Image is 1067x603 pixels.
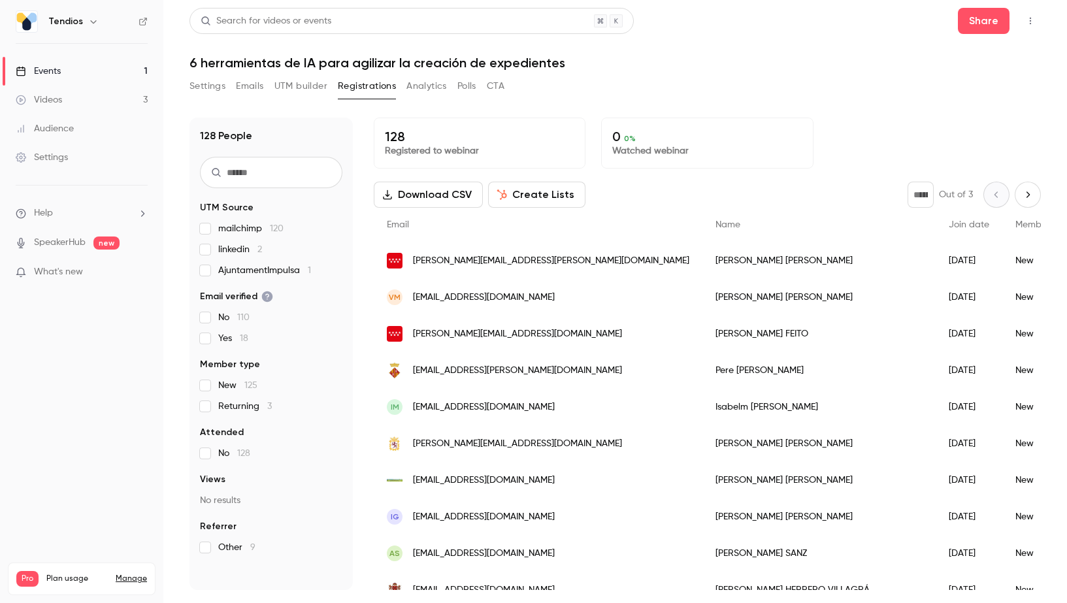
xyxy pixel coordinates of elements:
[389,547,400,559] span: AS
[200,358,260,371] span: Member type
[413,400,555,414] span: [EMAIL_ADDRESS][DOMAIN_NAME]
[949,220,989,229] span: Join date
[200,290,273,303] span: Email verified
[936,462,1002,498] div: [DATE]
[936,498,1002,535] div: [DATE]
[200,473,225,486] span: Views
[488,182,585,208] button: Create Lists
[257,245,262,254] span: 2
[457,76,476,97] button: Polls
[274,76,327,97] button: UTM builder
[413,291,555,304] span: [EMAIL_ADDRESS][DOMAIN_NAME]
[308,266,311,275] span: 1
[189,55,1041,71] h1: 6 herramientas de IA para agilizar la creación de expedientes
[939,188,973,201] p: Out of 3
[93,236,120,250] span: new
[389,291,401,303] span: vm
[624,134,636,143] span: 0 %
[200,426,244,439] span: Attended
[16,11,37,32] img: Tendios
[387,436,402,451] img: aytoleon.es
[374,182,483,208] button: Download CSV
[16,93,62,106] div: Videos
[406,76,447,97] button: Analytics
[218,243,262,256] span: linkedin
[34,236,86,250] a: SpeakerHub
[715,220,740,229] span: Name
[1015,182,1041,208] button: Next page
[702,498,936,535] div: [PERSON_NAME] [PERSON_NAME]
[387,479,402,482] img: campialcores.org
[702,462,936,498] div: [PERSON_NAME] [PERSON_NAME]
[218,264,311,277] span: AjuntamentImpulsa
[200,201,342,554] section: facet-groups
[936,389,1002,425] div: [DATE]
[487,76,504,97] button: CTA
[338,76,396,97] button: Registrations
[702,535,936,572] div: [PERSON_NAME] SANZ
[16,65,61,78] div: Events
[413,254,689,268] span: [PERSON_NAME][EMAIL_ADDRESS][PERSON_NAME][DOMAIN_NAME]
[218,311,250,324] span: No
[387,253,402,269] img: madrid.org
[387,220,409,229] span: Email
[218,541,255,554] span: Other
[702,279,936,316] div: [PERSON_NAME] [PERSON_NAME]
[387,326,402,342] img: salud.madrid.org
[267,402,272,411] span: 3
[936,242,1002,279] div: [DATE]
[240,334,248,343] span: 18
[413,474,555,487] span: [EMAIL_ADDRESS][DOMAIN_NAME]
[385,144,574,157] p: Registered to webinar
[34,206,53,220] span: Help
[16,151,68,164] div: Settings
[413,437,622,451] span: [PERSON_NAME][EMAIL_ADDRESS][DOMAIN_NAME]
[237,313,250,322] span: 110
[702,352,936,389] div: Pere [PERSON_NAME]
[218,222,284,235] span: mailchimp
[270,224,284,233] span: 120
[34,265,83,279] span: What's new
[218,379,257,392] span: New
[387,363,402,378] img: baixebre.cat
[702,242,936,279] div: [PERSON_NAME] [PERSON_NAME]
[391,511,399,523] span: IG
[201,14,331,28] div: Search for videos or events
[250,543,255,552] span: 9
[936,279,1002,316] div: [DATE]
[413,327,622,341] span: [PERSON_NAME][EMAIL_ADDRESS][DOMAIN_NAME]
[702,316,936,352] div: [PERSON_NAME] FEITO
[200,201,254,214] span: UTM Source
[200,494,342,507] p: No results
[48,15,83,28] h6: Tendios
[936,425,1002,462] div: [DATE]
[189,76,225,97] button: Settings
[200,520,237,533] span: Referrer
[116,574,147,584] a: Manage
[702,389,936,425] div: Isabelm [PERSON_NAME]
[200,128,252,144] h1: 128 People
[702,425,936,462] div: [PERSON_NAME] [PERSON_NAME]
[218,447,250,460] span: No
[612,144,802,157] p: Watched webinar
[413,510,555,524] span: [EMAIL_ADDRESS][DOMAIN_NAME]
[936,535,1002,572] div: [DATE]
[16,122,74,135] div: Audience
[391,401,399,413] span: IM
[46,574,108,584] span: Plan usage
[385,129,574,144] p: 128
[387,582,402,598] img: baltanas.es
[16,206,148,220] li: help-dropdown-opener
[218,400,272,413] span: Returning
[958,8,1010,34] button: Share
[936,316,1002,352] div: [DATE]
[218,332,248,345] span: Yes
[413,364,622,378] span: [EMAIL_ADDRESS][PERSON_NAME][DOMAIN_NAME]
[413,583,555,597] span: [EMAIL_ADDRESS][DOMAIN_NAME]
[16,571,39,587] span: Pro
[244,381,257,390] span: 125
[612,129,802,144] p: 0
[936,352,1002,389] div: [DATE]
[413,547,555,561] span: [EMAIL_ADDRESS][DOMAIN_NAME]
[236,76,263,97] button: Emails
